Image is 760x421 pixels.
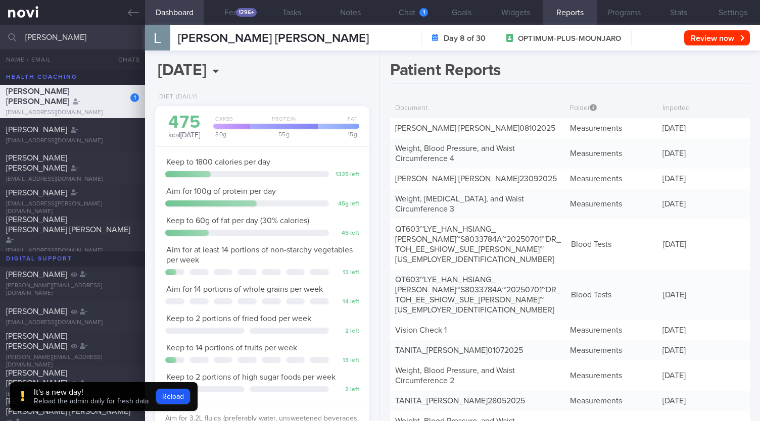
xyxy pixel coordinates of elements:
[684,30,750,45] button: Review now
[178,32,369,44] span: [PERSON_NAME] [PERSON_NAME]
[518,34,621,44] span: OPTIMUM-PLUS-MOUNJARO
[395,124,555,132] a: [PERSON_NAME] [PERSON_NAME]08102025
[395,366,515,385] a: Weight, Blood Pressure, and Waist Circumference 2
[565,99,657,118] div: Folder
[419,8,428,17] div: 1
[166,344,297,352] span: Keep to 14 portions of fruits per week
[565,169,657,189] div: Measurements
[6,271,67,279] span: [PERSON_NAME]
[6,354,139,369] div: [PERSON_NAME][EMAIL_ADDRESS][DOMAIN_NAME]
[395,175,557,183] a: [PERSON_NAME] [PERSON_NAME]23092025
[6,154,67,172] span: [PERSON_NAME] [PERSON_NAME]
[657,340,750,360] div: [DATE]
[565,320,657,340] div: Measurements
[166,158,270,166] span: Keep to 1800 calories per day
[6,200,139,216] div: [EMAIL_ADDRESS][PERSON_NAME][DOMAIN_NAME]
[566,285,658,305] div: Blood Tests
[657,320,750,340] div: [DATE]
[247,131,318,137] div: 55 g
[6,282,139,297] div: [PERSON_NAME][EMAIL_ADDRESS][DOMAIN_NAME]
[334,269,359,277] div: 13 left
[395,144,515,163] a: Weight, Blood Pressure, and Waist Circumference 4
[315,131,359,137] div: 15 g
[6,137,139,145] div: [EMAIL_ADDRESS][DOMAIN_NAME]
[6,216,130,234] span: [PERSON_NAME] [PERSON_NAME] [PERSON_NAME]
[130,93,139,102] div: 1
[210,131,250,137] div: 30 g
[247,116,318,129] div: Protein
[565,118,657,138] div: Measurements
[34,398,149,405] span: Reload the admin daily for fresh data
[565,340,657,360] div: Measurements
[444,33,486,43] strong: Day 8 of 30
[334,386,359,394] div: 2 left
[165,114,203,140] div: kcal [DATE]
[105,49,145,70] button: Chats
[34,387,149,397] div: It's a new day!
[165,114,203,131] div: 475
[334,200,359,208] div: 45 g left
[6,189,67,197] span: [PERSON_NAME]
[334,298,359,306] div: 14 left
[6,109,139,117] div: [EMAIL_ADDRESS][DOMAIN_NAME]
[395,346,523,354] a: TANITA_[PERSON_NAME]01072025
[6,247,139,255] div: [EMAIL_ADDRESS][DOMAIN_NAME]
[236,8,257,17] div: 1296+
[658,285,750,305] div: [DATE]
[565,365,657,386] div: Measurements
[166,246,353,264] span: Aim for at least 14 portions of non-starchy vegetables per week
[565,143,657,164] div: Measurements
[166,285,323,293] span: Aim for 14 portions of whole grains per week
[6,391,139,398] div: [EMAIL_ADDRESS][DOMAIN_NAME]
[166,187,276,195] span: Aim for 100g of protein per day
[657,365,750,386] div: [DATE]
[395,276,561,314] a: QT603~LYE_HAN_HSIANG_[PERSON_NAME]~S8033784A~20250701~DR_TOH_EE_SHIOW_SUE_[PERSON_NAME]~[US_EMPLO...
[390,99,565,118] div: Document
[334,171,359,179] div: 1325 left
[6,87,69,106] span: [PERSON_NAME] [PERSON_NAME]
[166,314,311,323] span: Keep to 2 portions of fried food per week
[334,230,359,237] div: 45 left
[166,217,309,225] span: Keep to 60g of fat per day (30% calories)
[315,116,359,129] div: Fat
[6,369,67,387] span: [PERSON_NAME] [PERSON_NAME]
[566,234,658,254] div: Blood Tests
[6,126,67,134] span: [PERSON_NAME]
[334,357,359,364] div: 13 left
[395,397,525,405] a: TANITA_[PERSON_NAME]28052025
[210,116,250,129] div: Carbs
[565,194,657,214] div: Measurements
[6,397,130,415] span: [PERSON_NAME] [PERSON_NAME] [PERSON_NAME]
[657,99,750,118] div: Imported
[155,93,198,101] div: Diet (Daily)
[6,332,67,350] span: [PERSON_NAME] [PERSON_NAME]
[657,143,750,164] div: [DATE]
[657,391,750,411] div: [DATE]
[6,319,139,327] div: [EMAIL_ADDRESS][DOMAIN_NAME]
[658,234,750,254] div: [DATE]
[657,169,750,189] div: [DATE]
[395,326,447,334] a: Vision Check 1
[166,373,336,381] span: Keep to 2 portions of high sugar foods per week
[657,118,750,138] div: [DATE]
[6,176,139,183] div: [EMAIL_ADDRESS][DOMAIN_NAME]
[390,61,750,84] h1: Patient Reports
[565,391,657,411] div: Measurements
[6,307,67,315] span: [PERSON_NAME]
[657,194,750,214] div: [DATE]
[334,328,359,335] div: 2 left
[156,389,190,404] button: Reload
[395,225,561,264] a: QT603~LYE_HAN_HSIANG_[PERSON_NAME]~S8033784A~20250701~DR_TOH_EE_SHIOW_SUE_[PERSON_NAME]~[US_EMPLO...
[395,195,524,213] a: Weight, [MEDICAL_DATA], and Waist Circumference 3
